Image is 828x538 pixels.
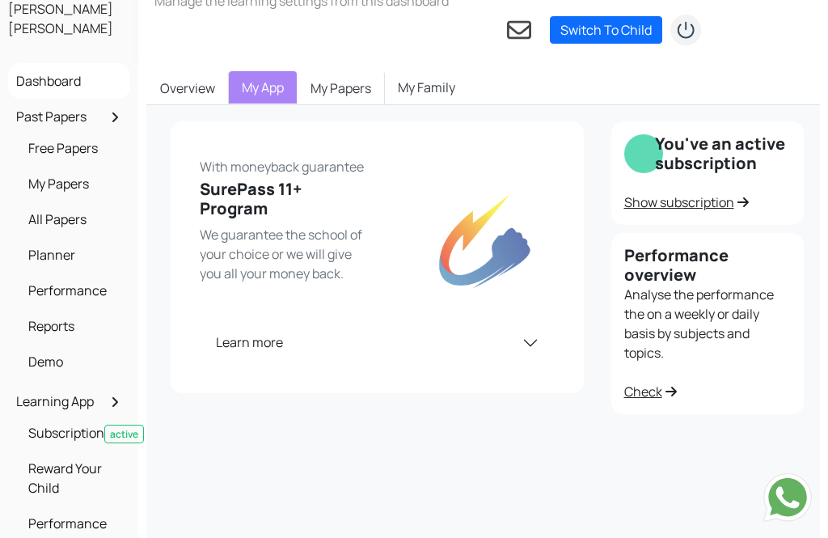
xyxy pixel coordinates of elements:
[24,419,122,447] a: Subscriptionactive
[24,312,122,340] a: Reports
[229,71,297,104] a: My App
[200,180,367,218] h5: SurePass 11+ Program
[418,158,555,314] img: trophy
[763,473,812,522] img: Send whatsapp message to +442080035976
[385,71,468,104] a: My Family
[24,348,122,375] a: Demo
[24,241,122,269] a: Planner
[624,246,791,285] h5: Performance overview
[624,383,677,400] a: Check
[12,67,126,95] a: Dashboard
[12,388,126,415] a: Learning App
[24,170,122,197] a: My Papers
[24,134,122,162] a: Free Papers
[670,14,702,46] img: logout2.png
[550,16,662,44] a: Switch To Child
[200,150,367,176] p: With moneyback guarantee
[200,322,555,364] button: Learn more
[12,103,126,130] a: Past Papers
[24,277,122,304] a: Performance
[200,225,367,283] p: We guarantee the school of your choice or we will give you all your money back.
[146,71,229,105] a: Overview
[24,205,122,233] a: All Papers
[104,425,144,443] span: active
[611,233,804,414] div: Analyse the performance the on a weekly or daily basis by subjects and topics.
[655,134,791,173] h5: You've an active subscription
[624,193,749,211] a: Show subscription
[297,71,385,105] a: My Papers
[24,510,122,537] a: Performance
[24,455,122,502] a: Reward Your Child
